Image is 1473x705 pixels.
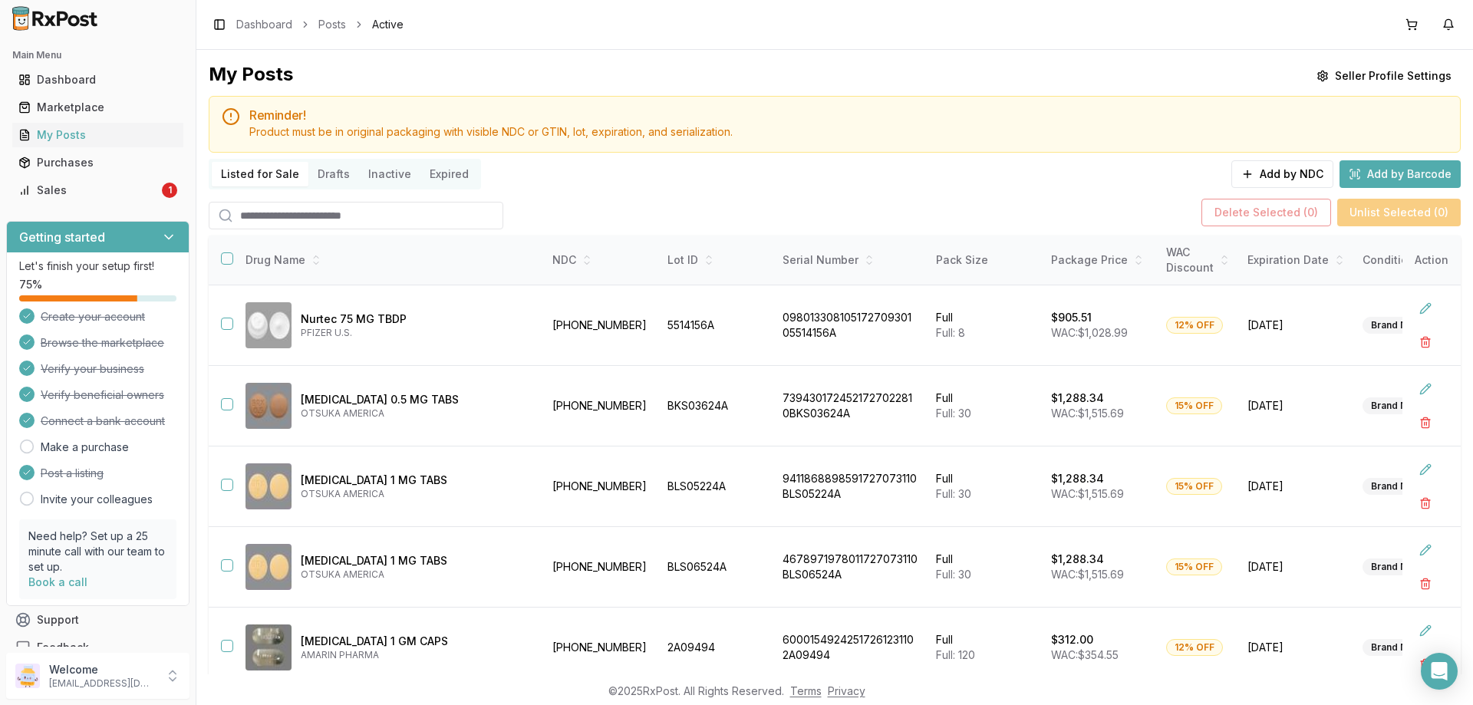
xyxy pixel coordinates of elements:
[543,285,658,366] td: [PHONE_NUMBER]
[1231,160,1333,188] button: Add by NDC
[49,677,156,690] p: [EMAIL_ADDRESS][DOMAIN_NAME]
[41,413,165,429] span: Connect a bank account
[12,49,183,61] h2: Main Menu
[12,94,183,121] a: Marketplace
[12,176,183,204] a: Sales1
[420,162,478,186] button: Expired
[658,608,773,688] td: 2A09494
[18,183,159,198] div: Sales
[1247,318,1344,333] span: [DATE]
[1051,487,1124,500] span: WAC: $1,515.69
[1247,559,1344,575] span: [DATE]
[41,361,144,377] span: Verify your business
[245,544,292,590] img: Rexulti 1 MG TABS
[1421,653,1458,690] div: Open Intercom Messenger
[1353,236,1468,285] th: Condition
[41,335,164,351] span: Browse the marketplace
[15,664,40,688] img: User avatar
[1051,552,1104,567] p: $1,288.34
[209,62,293,90] div: My Posts
[1363,478,1429,495] div: Brand New
[18,100,177,115] div: Marketplace
[1363,558,1429,575] div: Brand New
[301,327,531,339] p: PFIZER U.S.
[359,162,420,186] button: Inactive
[301,649,531,661] p: AMARIN PHARMA
[773,527,927,608] td: 4678971978011727073110BLS06524A
[41,309,145,324] span: Create your account
[245,624,292,670] img: Vascepa 1 GM CAPS
[308,162,359,186] button: Drafts
[927,608,1042,688] td: Full
[936,568,971,581] span: Full: 30
[936,326,965,339] span: Full: 8
[18,127,177,143] div: My Posts
[1166,245,1229,275] div: WAC Discount
[936,487,971,500] span: Full: 30
[1307,62,1461,90] button: Seller Profile Settings
[372,17,404,32] span: Active
[18,155,177,170] div: Purchases
[12,66,183,94] a: Dashboard
[1166,558,1222,575] div: 15% OFF
[301,568,531,581] p: OTSUKA AMERICA
[28,529,167,575] p: Need help? Set up a 25 minute call with our team to set up.
[245,463,292,509] img: Rexulti 1 MG TABS
[1412,375,1439,403] button: Edit
[783,252,918,268] div: Serial Number
[301,407,531,420] p: OTSUKA AMERICA
[301,473,531,488] p: [MEDICAL_DATA] 1 MG TABS
[1412,489,1439,517] button: Delete
[927,285,1042,366] td: Full
[245,252,531,268] div: Drug Name
[49,662,156,677] p: Welcome
[927,527,1042,608] td: Full
[543,366,658,446] td: [PHONE_NUMBER]
[1412,651,1439,678] button: Delete
[1051,568,1124,581] span: WAC: $1,515.69
[543,608,658,688] td: [PHONE_NUMBER]
[19,277,42,292] span: 75 %
[1412,536,1439,564] button: Edit
[790,684,822,697] a: Terms
[18,72,177,87] div: Dashboard
[543,527,658,608] td: [PHONE_NUMBER]
[1051,326,1128,339] span: WAC: $1,028.99
[6,150,189,175] button: Purchases
[249,109,1448,121] h5: Reminder!
[245,302,292,348] img: Nurtec 75 MG TBDP
[936,407,971,420] span: Full: 30
[658,366,773,446] td: BKS03624A
[1166,639,1223,656] div: 12% OFF
[1412,617,1439,644] button: Edit
[301,634,531,649] p: [MEDICAL_DATA] 1 GM CAPS
[301,553,531,568] p: [MEDICAL_DATA] 1 MG TABS
[1402,236,1461,285] th: Action
[41,387,164,403] span: Verify beneficial owners
[1412,328,1439,356] button: Delete
[1363,397,1429,414] div: Brand New
[667,252,764,268] div: Lot ID
[927,446,1042,527] td: Full
[19,259,176,274] p: Let's finish your setup first!
[1247,398,1344,413] span: [DATE]
[1412,570,1439,598] button: Delete
[773,446,927,527] td: 9411868898591727073110BLS05224A
[28,575,87,588] a: Book a call
[1247,640,1344,655] span: [DATE]
[249,124,1448,140] div: Product must be in original packaging with visible NDC or GTIN, lot, expiration, and serialization.
[318,17,346,32] a: Posts
[1412,409,1439,437] button: Delete
[41,492,153,507] a: Invite your colleagues
[1051,252,1148,268] div: Package Price
[927,366,1042,446] td: Full
[37,640,89,655] span: Feedback
[6,123,189,147] button: My Posts
[41,440,129,455] a: Make a purchase
[162,183,177,198] div: 1
[6,6,104,31] img: RxPost Logo
[936,648,975,661] span: Full: 120
[6,606,189,634] button: Support
[301,392,531,407] p: [MEDICAL_DATA] 0.5 MG TABS
[658,446,773,527] td: BLS05224A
